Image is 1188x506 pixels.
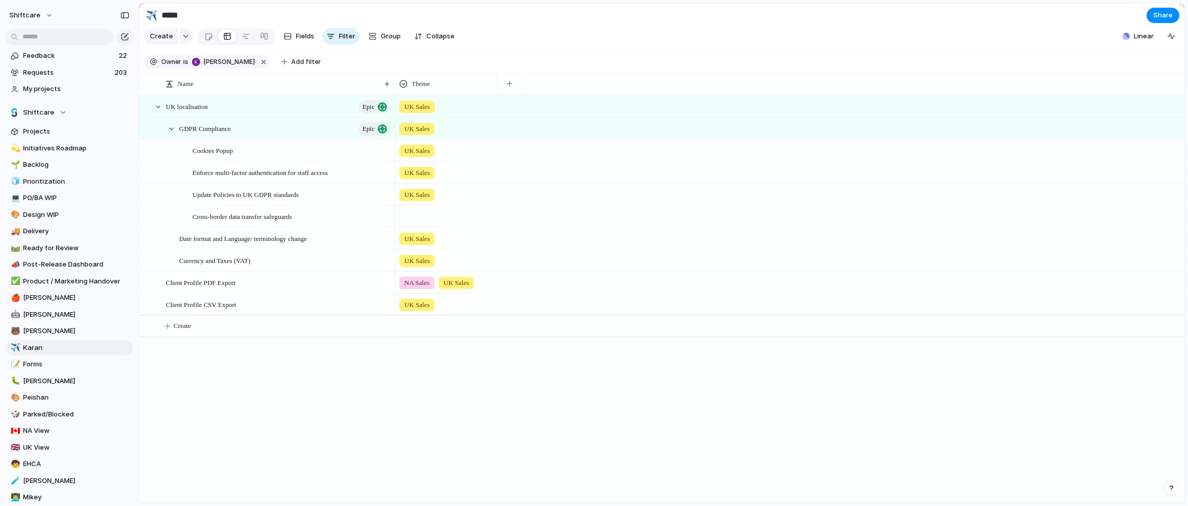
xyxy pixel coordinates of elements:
div: 🧊 [11,175,18,187]
a: Feedback22 [5,48,133,63]
a: 💫Initiatives Roadmap [5,141,133,156]
button: Epic [359,100,390,114]
div: 🛤️ [11,242,18,254]
div: 🎨 [11,392,18,404]
span: Theme [412,79,430,89]
div: 🇨🇦 [11,425,18,437]
div: 🤖 [11,309,18,320]
span: Epic [362,100,375,114]
span: Collapse [426,31,455,41]
div: 🧪 [11,475,18,487]
span: UK Sales [404,146,429,156]
button: 🤖 [9,310,19,320]
span: Ready for Review [23,243,129,253]
span: UK Sales [444,278,469,288]
a: 🤖[PERSON_NAME] [5,307,133,322]
a: Projects [5,124,133,139]
span: PO/BA WIP [23,193,129,203]
span: EHCA [23,459,129,469]
button: 🛤️ [9,243,19,253]
div: 🇬🇧 [11,442,18,453]
span: UK Sales [404,124,429,134]
div: 🎨 [11,209,18,221]
div: 🎲 [11,408,18,420]
a: 👨‍💻Mikey [5,490,133,505]
button: 🧒 [9,459,19,469]
button: ✈️ [143,7,160,24]
a: 🧪[PERSON_NAME] [5,473,133,489]
div: 🐛[PERSON_NAME] [5,373,133,389]
button: 💻 [9,193,19,203]
span: Add filter [291,57,321,67]
span: Projects [23,126,129,137]
span: [PERSON_NAME] [23,326,129,336]
a: 🌱Backlog [5,157,133,172]
button: 📝 [9,359,19,369]
span: UK Sales [404,102,429,112]
button: Shiftcare [5,105,133,120]
span: Owner [161,57,181,67]
div: 📣 [11,259,18,271]
div: 📝 [11,359,18,370]
div: ✈️ [146,8,157,22]
span: NA Sales [404,278,429,288]
button: Linear [1118,29,1158,44]
div: 💻PO/BA WIP [5,190,133,206]
span: UK localisation [166,100,208,112]
span: UK Sales [404,234,429,244]
button: 🎨 [9,210,19,220]
div: 🐛 [11,375,18,387]
button: 🚚 [9,226,19,236]
span: Name [178,79,193,89]
button: Create [144,28,178,45]
a: 🎨Peishan [5,390,133,405]
a: ✅Product / Marketing Handover [5,274,133,289]
button: Filter [322,28,359,45]
span: Client Profile CSV Export [166,298,236,310]
button: 📣 [9,259,19,270]
button: ✈️ [9,343,19,353]
span: Cross-border data transfer safeguards [192,210,292,222]
div: 🐻 [11,325,18,337]
a: 🇬🇧UK View [5,440,133,455]
span: [PERSON_NAME] [23,293,129,303]
span: Update Policies to UK GDPR standards [192,188,299,200]
a: 🐻[PERSON_NAME] [5,323,133,339]
span: Peishan [23,392,129,403]
span: Forms [23,359,129,369]
span: UK Sales [404,300,429,310]
span: Post-Release Dashboard [23,259,129,270]
button: 🎨 [9,392,19,403]
a: 📝Forms [5,357,133,372]
span: NA View [23,426,129,436]
div: 🎨Design WIP [5,207,133,223]
a: 🧊Prioritization [5,174,133,189]
div: 🍎[PERSON_NAME] [5,290,133,305]
button: Group [363,28,406,45]
a: 🛤️Ready for Review [5,240,133,256]
span: Delivery [23,226,129,236]
span: Backlog [23,160,129,170]
span: 203 [115,68,129,78]
span: Enforce multi-factor authentication for staff access [192,166,328,178]
a: 🎲Parked/Blocked [5,407,133,422]
button: shiftcare [5,7,58,24]
button: 🐛 [9,376,19,386]
span: shiftcare [9,10,40,20]
a: 📣Post-Release Dashboard [5,257,133,272]
button: 🧊 [9,177,19,187]
span: Share [1153,10,1173,20]
span: Karan [23,343,129,353]
button: 🧪 [9,476,19,486]
span: Client Profile PDF Export [166,276,235,288]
